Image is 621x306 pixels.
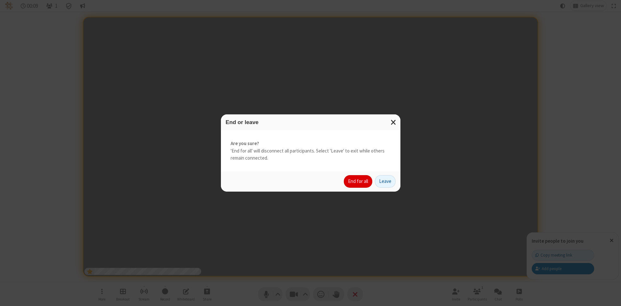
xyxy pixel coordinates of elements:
[375,175,396,188] button: Leave
[231,140,391,147] strong: Are you sure?
[226,119,396,125] h3: End or leave
[221,130,400,172] div: 'End for all' will disconnect all participants. Select 'Leave' to exit while others remain connec...
[387,114,400,130] button: Close modal
[344,175,372,188] button: End for all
